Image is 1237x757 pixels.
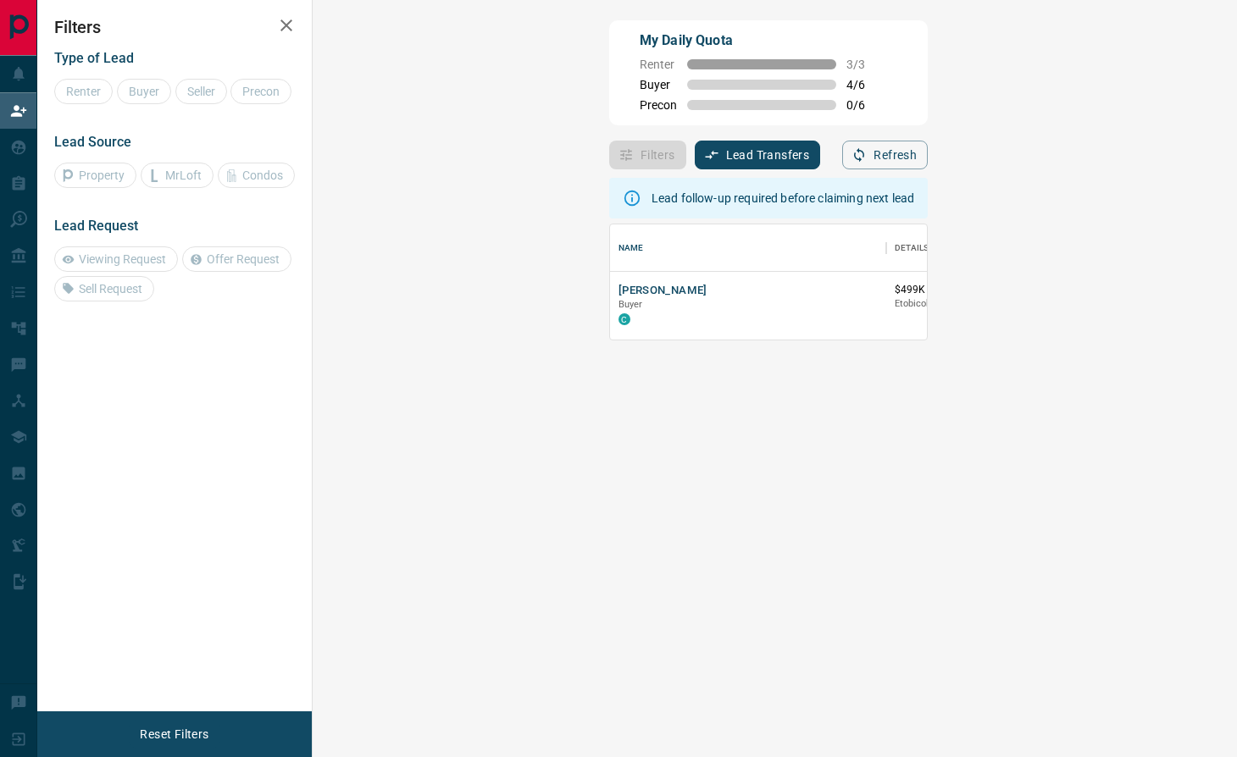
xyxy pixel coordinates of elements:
[640,30,884,51] p: My Daily Quota
[610,224,886,272] div: Name
[695,141,821,169] button: Lead Transfers
[129,720,219,749] button: Reset Filters
[652,183,914,213] div: Lead follow-up required before claiming next lead
[618,224,644,272] div: Name
[54,50,134,66] span: Type of Lead
[846,78,884,91] span: 4 / 6
[895,283,1047,297] p: $499K - $499K
[895,224,929,272] div: Details
[846,58,884,71] span: 3 / 3
[846,98,884,112] span: 0 / 6
[640,58,677,71] span: Renter
[842,141,928,169] button: Refresh
[618,299,643,310] span: Buyer
[54,218,138,234] span: Lead Request
[640,78,677,91] span: Buyer
[54,17,295,37] h2: Filters
[895,297,1047,311] p: Etobicoke, [GEOGRAPHIC_DATA]
[618,283,707,299] button: [PERSON_NAME]
[640,98,677,112] span: Precon
[618,313,630,325] div: condos.ca
[54,134,131,150] span: Lead Source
